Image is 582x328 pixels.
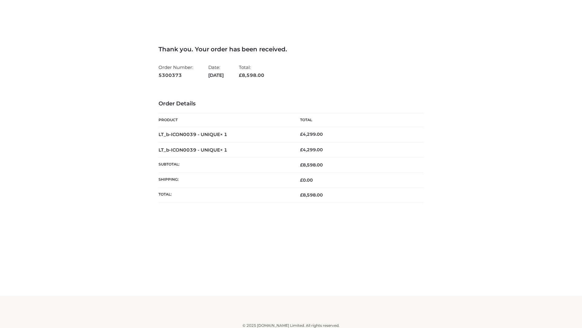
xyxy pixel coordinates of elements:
span: £ [300,177,303,183]
th: Total: [159,187,291,202]
li: Total: [239,62,264,80]
th: Subtotal: [159,158,291,173]
bdi: 4,299.00 [300,147,323,152]
span: £ [239,72,242,78]
li: Order Number: [159,62,193,80]
bdi: 0.00 [300,177,313,183]
span: 8,598.00 [300,162,323,168]
th: Total [291,113,423,127]
th: Product [159,113,291,127]
span: 8,598.00 [239,72,264,78]
strong: × 1 [220,147,227,153]
span: £ [300,162,303,168]
th: Shipping: [159,173,291,187]
strong: [DATE] [208,71,224,79]
strong: × 1 [220,132,227,137]
h3: Order Details [159,101,423,107]
strong: LT_b-ICON0039 - UNIQUE [159,147,227,153]
li: Date: [208,62,224,80]
span: £ [300,147,303,152]
span: 8,598.00 [300,192,323,198]
strong: LT_b-ICON0039 - UNIQUE [159,132,227,137]
bdi: 4,299.00 [300,132,323,137]
h3: Thank you. Your order has been received. [159,46,423,53]
strong: 5300373 [159,71,193,79]
span: £ [300,192,303,198]
span: £ [300,132,303,137]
